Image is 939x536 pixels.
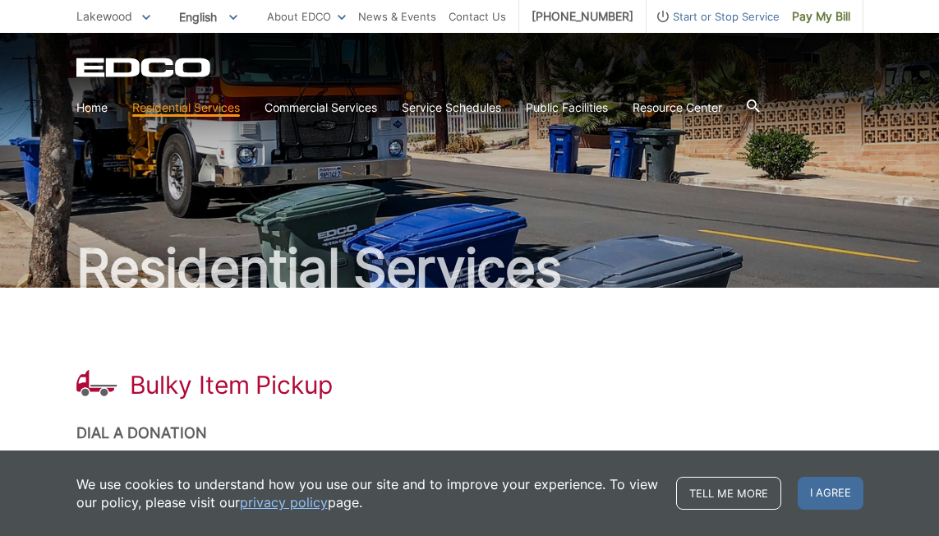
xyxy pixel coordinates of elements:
a: Tell me more [676,477,781,510]
a: About EDCO [267,7,346,25]
h2: Dial a Donation [76,424,863,442]
span: Lakewood [76,9,132,23]
a: News & Events [358,7,436,25]
h2: Residential Services [76,242,863,294]
span: English [167,3,250,30]
a: Contact Us [449,7,506,25]
h1: Bulky Item Pickup [130,370,333,400]
a: Resource Center [633,99,722,117]
a: privacy policy [240,493,328,511]
a: Residential Services [132,99,240,117]
span: Pay My Bill [792,7,850,25]
a: Service Schedules [402,99,501,117]
p: We use cookies to understand how you use our site and to improve your experience. To view our pol... [76,475,660,511]
a: Home [76,99,108,117]
a: Public Facilities [526,99,608,117]
a: Commercial Services [265,99,377,117]
a: EDCD logo. Return to the homepage. [76,58,213,77]
span: I agree [798,477,863,510]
